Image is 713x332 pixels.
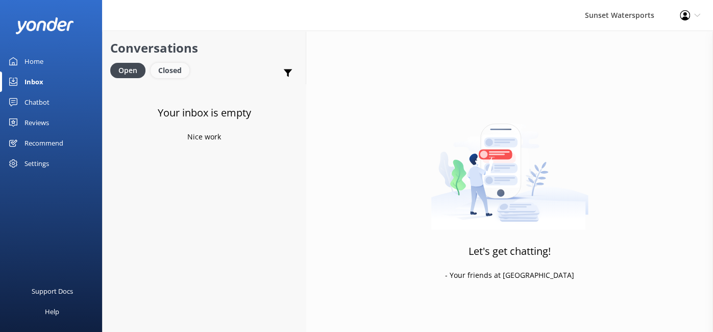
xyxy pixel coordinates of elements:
[187,131,221,143] p: Nice work
[431,102,588,230] img: artwork of a man stealing a conversation from at giant smartphone
[24,51,43,72] div: Home
[110,63,145,78] div: Open
[15,17,74,34] img: yonder-white-logo.png
[24,153,49,174] div: Settings
[24,92,50,112] div: Chatbot
[24,133,63,153] div: Recommend
[445,270,574,281] p: - Your friends at [GEOGRAPHIC_DATA]
[151,64,194,76] a: Closed
[469,243,551,259] h3: Let's get chatting!
[24,112,49,133] div: Reviews
[45,301,59,322] div: Help
[24,72,43,92] div: Inbox
[32,281,73,301] div: Support Docs
[110,64,151,76] a: Open
[151,63,189,78] div: Closed
[110,38,298,58] h2: Conversations
[158,105,251,121] h3: Your inbox is empty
